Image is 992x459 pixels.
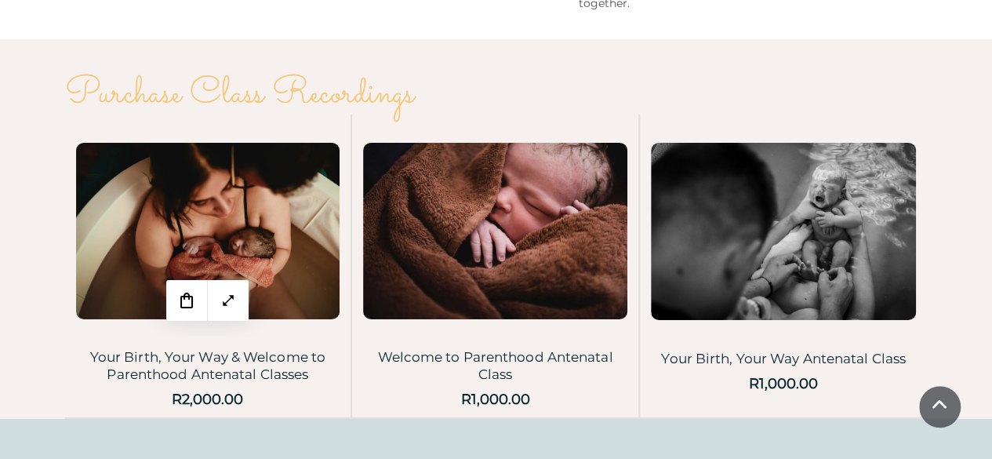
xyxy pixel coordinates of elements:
a: R1,000.00 [749,375,818,392]
a: R2,000.00 [172,391,243,408]
a: R1,000.00 [460,391,529,408]
a: Your Birth, Your Way & Welcome to Parenthood Antenatal Classes [90,349,325,382]
a: Welcome to Parenthood Antenatal Class [377,349,612,382]
a: Your Birth, Your Way Antenatal Class [661,351,906,366]
span: Purchase Class Recordings [65,67,414,122]
a: Scroll To Top [919,386,961,428]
